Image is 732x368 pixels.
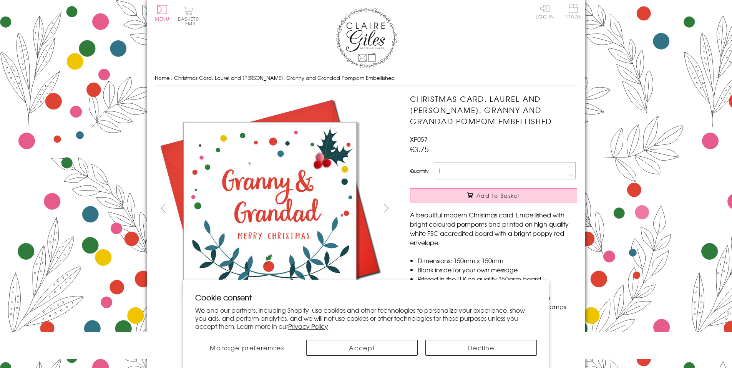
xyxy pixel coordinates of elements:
span: Manage preferences [210,343,284,352]
p: A beautiful modern Christmas card. Embellished with bright coloured pompoms and printed on high q... [410,210,577,247]
a: Privacy Policy [288,322,328,331]
span: Christmas Card, Laurel and [PERSON_NAME], Granny and Grandad Pompom Embellished [174,74,395,81]
h1: Christmas Card, Laurel and [PERSON_NAME], Granny and Grandad Pompom Embellished [410,93,577,126]
span: Trade [565,4,581,19]
a: Trade [565,4,581,20]
span: Add to Basket [476,192,520,199]
button: Add to Basket [410,188,577,202]
p: We and our partners, including Shopify, use cookies and other technologies to personalize your ex... [195,306,537,330]
span: Menu [155,15,170,22]
span: £3.75 [410,144,429,154]
h2: Cookie consent [195,292,537,303]
button: next [377,199,395,217]
button: Accept [306,340,418,356]
a: Log In [536,4,554,19]
span: › [171,74,173,81]
button: prev [155,199,172,217]
img: Claire Giles Greetings Cards [335,8,397,68]
button: Basket0 items [178,6,199,26]
label: Quantity [410,167,428,174]
a: Home [155,74,169,81]
nav: breadcrumbs [155,70,578,86]
li: Blank inside for your own message [418,265,577,274]
img: Christmas Card, Laurel and Berry, Granny and Grandad Pompom Embellished [395,93,625,324]
span: XP057 [410,134,428,144]
img: Christmas Card, Laurel and Berry, Granny and Grandad Pompom Embellished [154,93,385,324]
button: Decline [425,340,537,356]
li: Printed in the U.K on quality 350gsm board [418,274,577,283]
li: Dimensions: 150mm x 150mm [418,256,577,265]
button: Menu [155,5,170,21]
span: 0 items [181,15,199,27]
button: Manage preferences [195,340,299,356]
